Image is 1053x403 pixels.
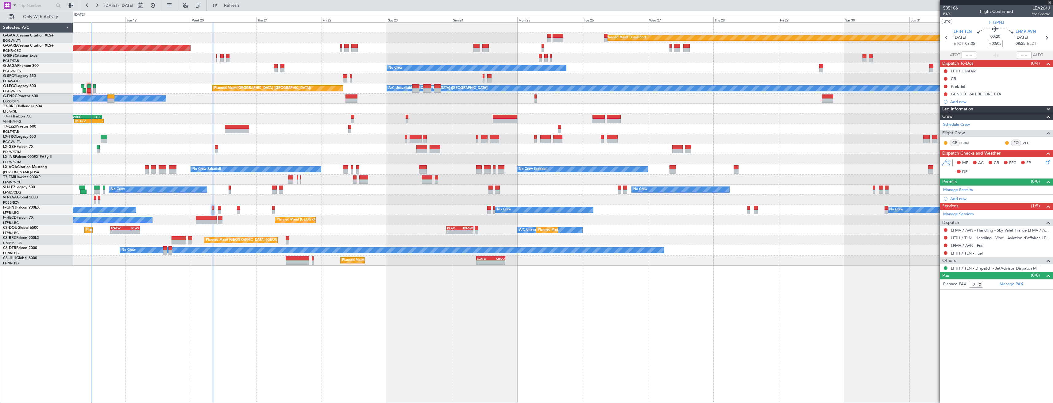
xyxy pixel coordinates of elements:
span: 535106 [943,5,958,11]
span: 08:05 [965,41,975,47]
a: Manage PAX [1000,281,1023,287]
div: No Crew Sabadell [192,165,221,174]
a: LFMN/NCE [3,180,21,185]
div: A/C Unavailable [519,225,545,235]
div: KLAX [125,226,139,230]
a: F-HECDFalcon 7X [3,216,33,220]
span: P1/4 [943,11,958,17]
span: CS-DTR [3,246,16,250]
div: Planned Maint [GEOGRAPHIC_DATA] ([GEOGRAPHIC_DATA]) [342,256,439,265]
span: FFC [1009,160,1016,166]
div: - [491,261,505,264]
button: Refresh [210,1,246,10]
a: G-GAALCessna Citation XLS+ [3,34,54,37]
span: F-GPNJ [989,19,1004,26]
div: Sat 30 [844,17,909,22]
a: LGAV/ATH [3,79,20,83]
span: G-LEGC [3,84,16,88]
div: No Crew [497,205,511,214]
span: LX-TRO [3,135,16,139]
a: T7-FFIFalcon 7X [3,115,31,118]
label: Planned PAX [943,281,966,287]
span: CS-DOU [3,226,17,230]
div: LTFE [87,115,101,119]
a: CS-DTRFalcon 2000 [3,246,37,250]
a: LX-GBHFalcon 7X [3,145,33,149]
span: Crew [942,113,953,120]
a: LFMV / AVN - Handling - Sky Valet France LFMV / AVN **MY HANDLING** [951,228,1050,233]
span: ATOT [950,52,960,58]
a: EGLF/FAB [3,59,19,63]
div: Planned Maint Dusseldorf [606,33,646,42]
a: G-SIRSCitation Excel [3,54,38,58]
a: VLF [1023,140,1036,146]
div: Planned Maint [GEOGRAPHIC_DATA] ([GEOGRAPHIC_DATA]) [538,225,634,235]
div: EGGW [111,226,125,230]
span: T7-EMI [3,175,15,179]
div: Add new [950,196,1050,201]
div: Wed 27 [648,17,713,22]
a: LX-AOACitation Mustang [3,165,47,169]
span: (0/0) [1031,272,1040,278]
span: Pos Charter [1032,11,1050,17]
div: Wed 20 [191,17,256,22]
a: Manage Services [943,211,974,217]
span: CR [994,160,999,166]
a: G-JAGAPhenom 300 [3,64,39,68]
div: Prebrief [951,84,965,89]
a: Manage Permits [943,187,973,193]
span: 08:25 [1016,41,1025,47]
span: LEA264J [1032,5,1050,11]
div: 05:15 Z [75,119,89,123]
a: LTBA/ISL [3,109,17,114]
div: No Crew [889,205,903,214]
span: Dispatch [942,219,959,226]
a: EGGW/LTN [3,69,21,73]
span: Services [942,203,958,210]
div: - [111,230,125,234]
a: LX-TROLegacy 650 [3,135,36,139]
a: T7-EMIHawker 900XP [3,175,40,179]
a: CRN [961,140,975,146]
a: CS-JHHGlobal 6000 [3,256,37,260]
button: Only With Activity [7,12,67,22]
span: Leg Information [942,106,973,113]
div: VHHH [73,115,87,119]
div: Sun 31 [909,17,975,22]
div: Tue 19 [125,17,191,22]
div: Sat 23 [387,17,452,22]
span: F-GPNJ [3,206,16,209]
a: LFPB/LBG [3,221,19,225]
div: - [89,119,103,123]
div: - [125,230,139,234]
span: (0/4) [1031,60,1040,67]
span: T7-LZZI [3,125,16,129]
a: LFTH / TLN - Fuel [951,251,983,256]
a: EGGW/LTN [3,140,21,144]
span: Only With Activity [16,15,65,19]
span: MF [962,160,968,166]
a: EGLF/FAB [3,129,19,134]
a: G-ENRGPraetor 600 [3,94,38,98]
a: LFPB/LBG [3,251,19,255]
a: G-LEGCLegacy 600 [3,84,36,88]
a: [PERSON_NAME]/QSA [3,170,39,175]
div: LFTH GenDec [951,68,976,74]
div: Thu 21 [256,17,322,22]
span: 9H-YAA [3,196,17,199]
div: Flight Confirmed [980,8,1013,15]
span: DP [962,169,968,175]
a: LFMD/CEQ [3,190,21,195]
span: LX-GBH [3,145,17,149]
span: [DATE] - [DATE] [104,3,133,8]
span: FP [1026,160,1031,166]
span: [DATE] [954,35,966,41]
span: LX-INB [3,155,15,159]
div: CB [951,76,956,81]
div: - [460,230,473,234]
a: LFPB/LBG [3,261,19,266]
div: Fri 22 [322,17,387,22]
div: Fri 29 [779,17,844,22]
a: VHHH/HKG [3,119,21,124]
a: LFTH / TLN - Handling - Vinci - Aviation d'affaires LFTH / TLN*****MY HANDLING**** [951,235,1050,240]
